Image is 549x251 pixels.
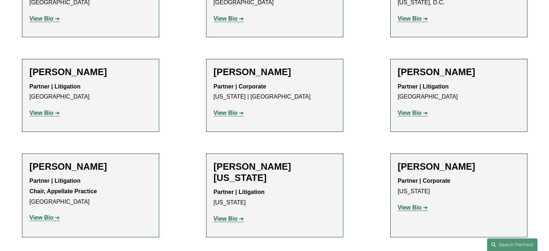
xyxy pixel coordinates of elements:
strong: View Bio [398,110,422,116]
a: View Bio [30,215,60,221]
a: View Bio [214,110,244,116]
h2: [PERSON_NAME] [214,66,336,78]
p: [US_STATE] [398,176,520,197]
strong: View Bio [214,216,238,222]
a: View Bio [398,16,428,22]
strong: View Bio [398,204,422,211]
strong: View Bio [30,16,53,22]
a: View Bio [398,204,428,211]
strong: View Bio [30,110,53,116]
strong: View Bio [398,16,422,22]
a: View Bio [214,216,244,222]
h2: [PERSON_NAME] [30,66,152,78]
a: View Bio [30,110,60,116]
a: View Bio [214,16,244,22]
strong: Partner | Litigation [398,83,449,90]
p: [GEOGRAPHIC_DATA] [398,82,520,103]
p: [US_STATE] [214,187,336,208]
strong: View Bio [214,16,238,22]
strong: Partner | Litigation Chair, Appellate Practice [30,178,97,194]
p: [US_STATE] | [GEOGRAPHIC_DATA] [214,82,336,103]
strong: Partner | Litigation [30,83,80,90]
strong: View Bio [214,110,238,116]
a: View Bio [30,16,60,22]
strong: View Bio [30,215,53,221]
a: Search this site [487,238,537,251]
strong: Partner | Litigation [214,189,265,195]
h2: [PERSON_NAME][US_STATE] [214,161,336,183]
strong: Partner | Corporate [214,83,266,90]
a: View Bio [398,110,428,116]
h2: [PERSON_NAME] [398,161,520,172]
h2: [PERSON_NAME] [398,66,520,78]
strong: Partner | Corporate [398,178,450,184]
h2: [PERSON_NAME] [30,161,152,172]
p: [GEOGRAPHIC_DATA] [30,176,152,207]
p: [GEOGRAPHIC_DATA] [30,82,152,103]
